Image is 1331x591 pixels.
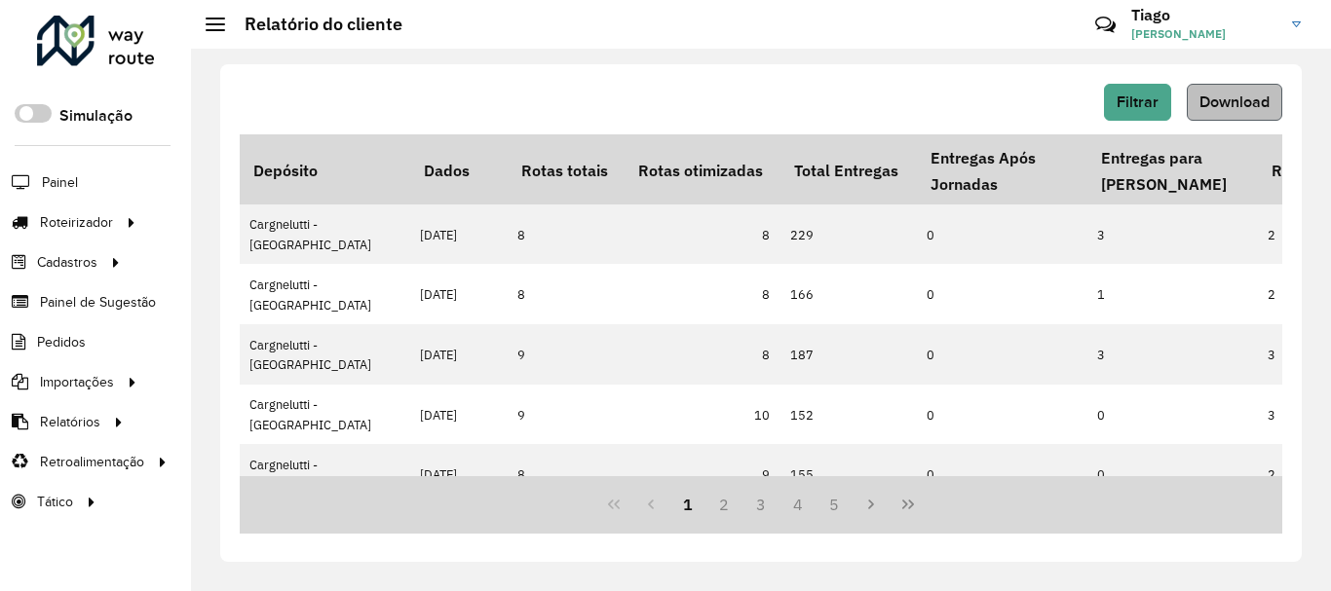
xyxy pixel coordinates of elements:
[927,467,934,484] font: 0
[1268,227,1275,243] font: 2
[249,396,371,433] font: Cargnelutti - [GEOGRAPHIC_DATA]
[756,495,766,514] font: 3
[1097,407,1105,424] font: 0
[762,286,770,303] font: 8
[1131,5,1170,24] font: Tiago
[669,486,706,523] button: 1
[37,495,73,509] font: Tático
[245,13,402,35] font: Relatório do cliente
[1187,84,1282,121] button: Download
[1097,467,1105,484] font: 0
[420,347,457,363] font: [DATE]
[517,347,525,363] font: 9
[521,161,608,180] font: Rotas totais
[1117,93,1159,110] font: Filtrar
[638,161,763,180] font: Rotas otimizadas
[249,337,371,374] font: Cargnelutti - [GEOGRAPHIC_DATA]
[420,467,457,484] font: [DATE]
[517,407,525,424] font: 9
[1097,286,1105,303] font: 1
[790,286,814,303] font: 166
[420,286,457,303] font: [DATE]
[705,486,742,523] button: 2
[754,407,770,424] font: 10
[40,295,156,310] font: Painel de Sugestão
[420,227,457,243] font: [DATE]
[249,457,371,494] font: Cargnelutti - [GEOGRAPHIC_DATA]
[927,227,934,243] font: 0
[1131,26,1226,41] font: [PERSON_NAME]
[794,161,898,180] font: Total Entregas
[1268,467,1275,484] font: 2
[1268,347,1275,363] font: 3
[249,277,371,314] font: Cargnelutti - [GEOGRAPHIC_DATA]
[37,335,86,350] font: Pedidos
[927,286,934,303] font: 0
[1199,93,1270,110] font: Download
[1097,227,1105,243] font: 3
[927,407,934,424] font: 0
[817,486,854,523] button: 5
[790,467,814,484] font: 155
[424,161,470,180] font: Dados
[762,467,770,484] font: 9
[40,455,144,469] font: Retroalimentação
[40,215,113,230] font: Roteirizador
[517,286,525,303] font: 8
[40,375,114,389] font: Importações
[853,486,890,523] button: Próxima página
[790,347,814,363] font: 187
[59,107,133,124] font: Simulação
[37,255,97,270] font: Cadastros
[890,486,927,523] button: Última página
[790,227,814,243] font: 229
[793,495,803,514] font: 4
[829,495,839,514] font: 5
[420,407,457,424] font: [DATE]
[40,415,100,429] font: Relatórios
[762,347,770,363] font: 8
[42,175,78,190] font: Painel
[1268,286,1275,303] font: 2
[931,148,1036,194] font: Entregas Após Jornadas
[253,161,318,180] font: Depósito
[762,227,770,243] font: 8
[927,347,934,363] font: 0
[517,467,525,484] font: 8
[1104,84,1171,121] button: Filtrar
[1101,148,1227,194] font: Entregas para [PERSON_NAME]
[517,227,525,243] font: 8
[1084,4,1126,46] a: Contato Rápido
[719,495,729,514] font: 2
[780,486,817,523] button: 4
[742,486,780,523] button: 3
[683,495,693,514] font: 1
[249,216,371,253] font: Cargnelutti - [GEOGRAPHIC_DATA]
[790,407,814,424] font: 152
[1268,407,1275,424] font: 3
[1097,347,1105,363] font: 3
